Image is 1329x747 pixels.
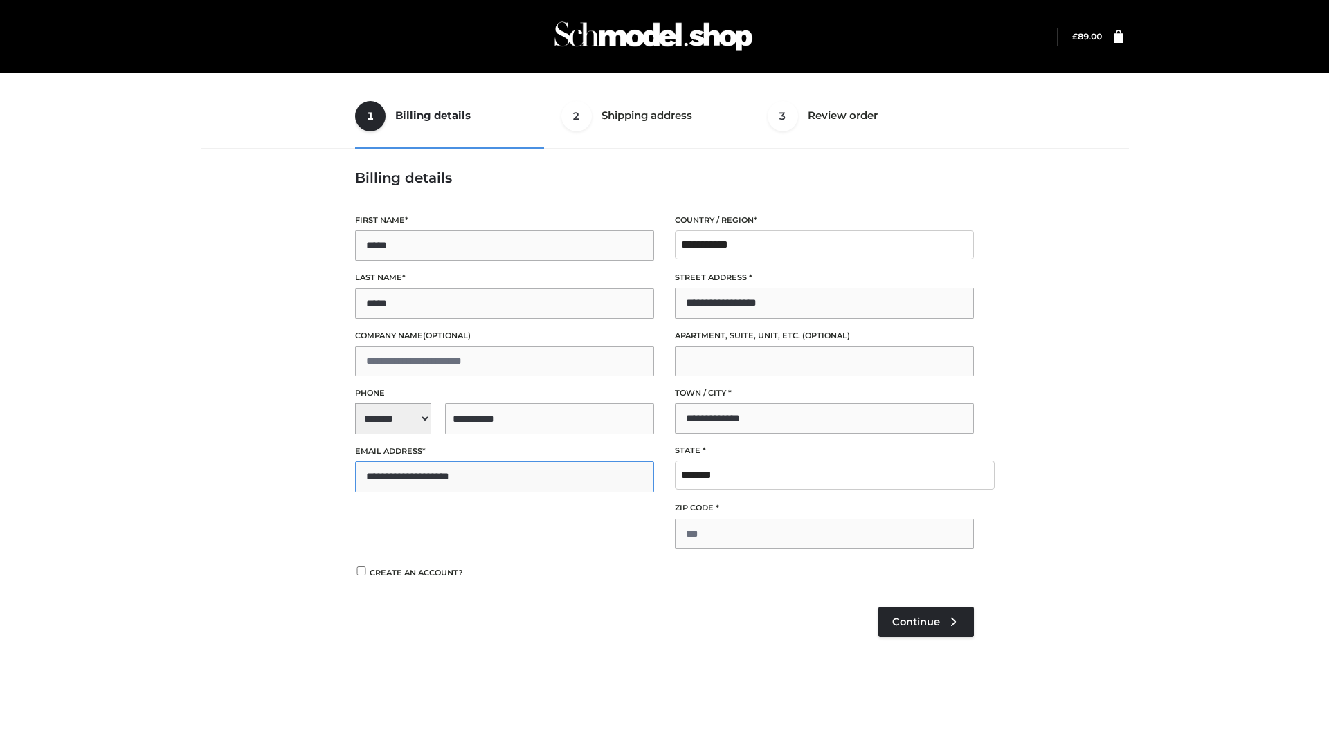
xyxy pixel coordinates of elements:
label: State [675,444,974,457]
a: Continue [878,607,974,637]
label: Email address [355,445,654,458]
span: Create an account? [370,568,463,578]
span: (optional) [423,331,471,340]
label: Last name [355,271,654,284]
h3: Billing details [355,169,974,186]
label: Company name [355,329,654,342]
span: £ [1072,31,1078,41]
label: First name [355,214,654,227]
span: Continue [892,616,940,628]
label: Country / Region [675,214,974,227]
label: ZIP Code [675,501,974,515]
label: Apartment, suite, unit, etc. [675,329,974,342]
a: £89.00 [1072,31,1102,41]
img: Schmodel Admin 964 [550,9,757,64]
bdi: 89.00 [1072,31,1102,41]
input: Create an account? [355,566,368,575]
label: Town / City [675,387,974,400]
span: (optional) [802,331,850,340]
label: Phone [355,387,654,400]
label: Street address [675,271,974,284]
